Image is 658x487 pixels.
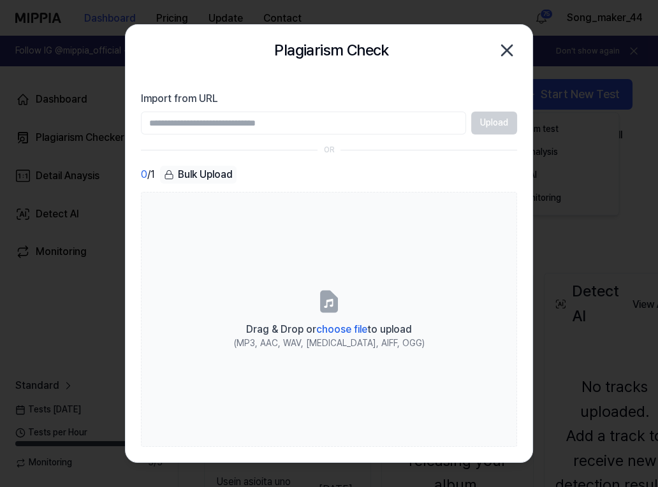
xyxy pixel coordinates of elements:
div: / 1 [141,166,155,184]
div: OR [324,145,335,156]
div: (MP3, AAC, WAV, [MEDICAL_DATA], AIFF, OGG) [234,337,425,350]
label: Import from URL [141,91,517,106]
span: choose file [316,323,367,335]
span: 0 [141,167,147,182]
span: Drag & Drop or to upload [246,323,412,335]
h2: Plagiarism Check [274,38,388,62]
button: Bulk Upload [160,166,237,184]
